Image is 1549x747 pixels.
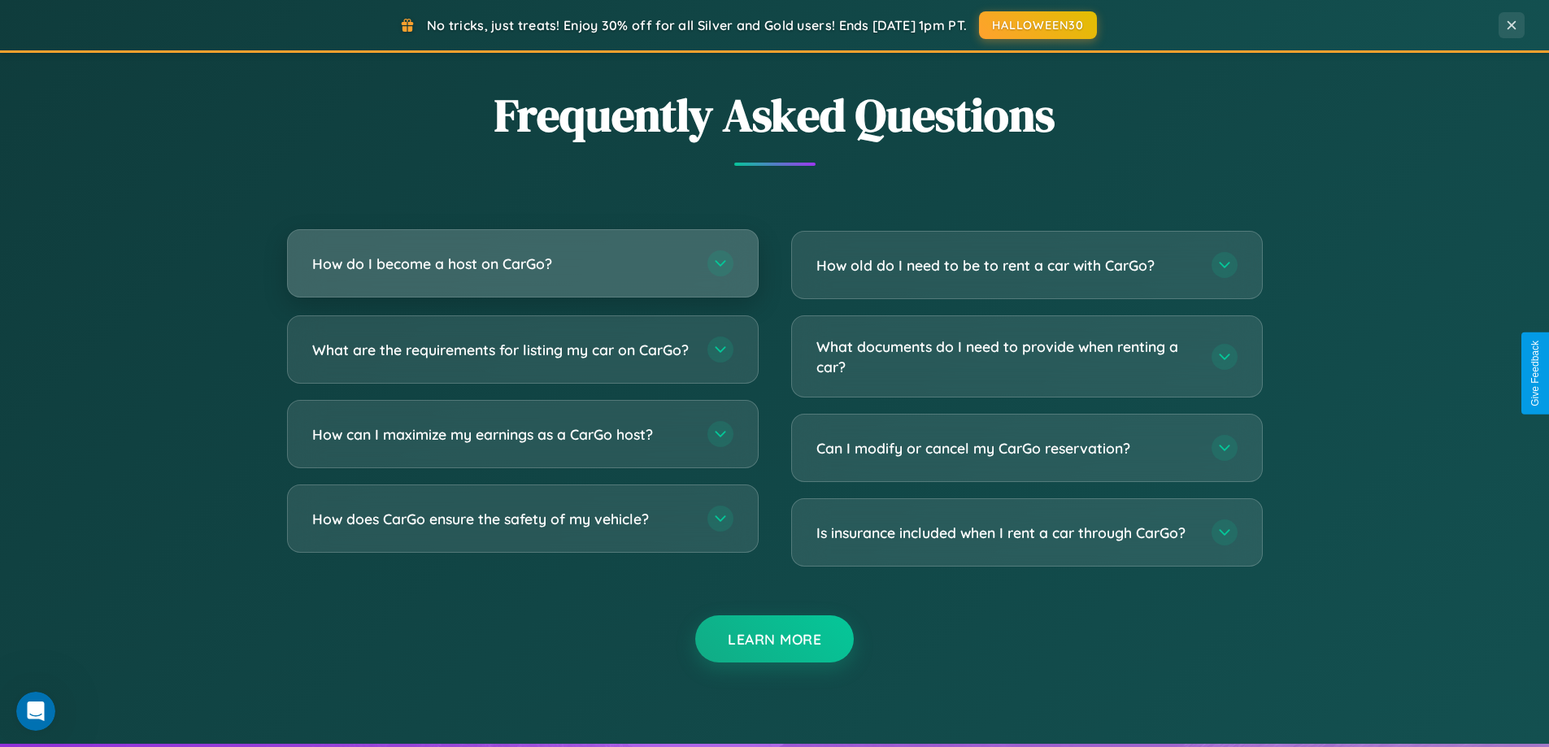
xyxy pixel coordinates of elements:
h3: How can I maximize my earnings as a CarGo host? [312,424,691,445]
span: No tricks, just treats! Enjoy 30% off for all Silver and Gold users! Ends [DATE] 1pm PT. [427,17,967,33]
button: HALLOWEEN30 [979,11,1097,39]
div: Give Feedback [1529,341,1541,406]
h3: How does CarGo ensure the safety of my vehicle? [312,509,691,529]
h3: How do I become a host on CarGo? [312,254,691,274]
h3: What documents do I need to provide when renting a car? [816,337,1195,376]
iframe: Intercom live chat [16,692,55,731]
h3: Is insurance included when I rent a car through CarGo? [816,523,1195,543]
button: Learn More [695,615,854,662]
h3: Can I modify or cancel my CarGo reservation? [816,438,1195,458]
h3: How old do I need to be to rent a car with CarGo? [816,255,1195,276]
h3: What are the requirements for listing my car on CarGo? [312,340,691,360]
h2: Frequently Asked Questions [287,84,1263,146]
